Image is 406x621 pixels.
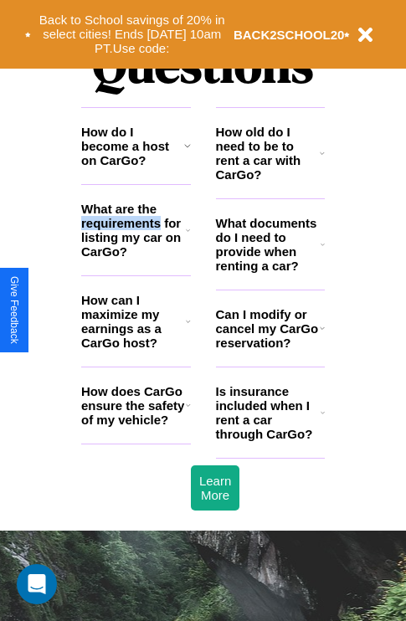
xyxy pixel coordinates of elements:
[216,125,321,182] h3: How old do I need to be to rent a car with CarGo?
[216,384,321,441] h3: Is insurance included when I rent a car through CarGo?
[17,564,57,604] div: Open Intercom Messenger
[81,293,186,350] h3: How can I maximize my earnings as a CarGo host?
[216,307,320,350] h3: Can I modify or cancel my CarGo reservation?
[81,125,184,167] h3: How do I become a host on CarGo?
[191,465,239,511] button: Learn More
[216,216,321,273] h3: What documents do I need to provide when renting a car?
[81,384,186,427] h3: How does CarGo ensure the safety of my vehicle?
[31,8,234,60] button: Back to School savings of 20% in select cities! Ends [DATE] 10am PT.Use code:
[81,202,186,259] h3: What are the requirements for listing my car on CarGo?
[8,276,20,344] div: Give Feedback
[234,28,345,42] b: BACK2SCHOOL20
